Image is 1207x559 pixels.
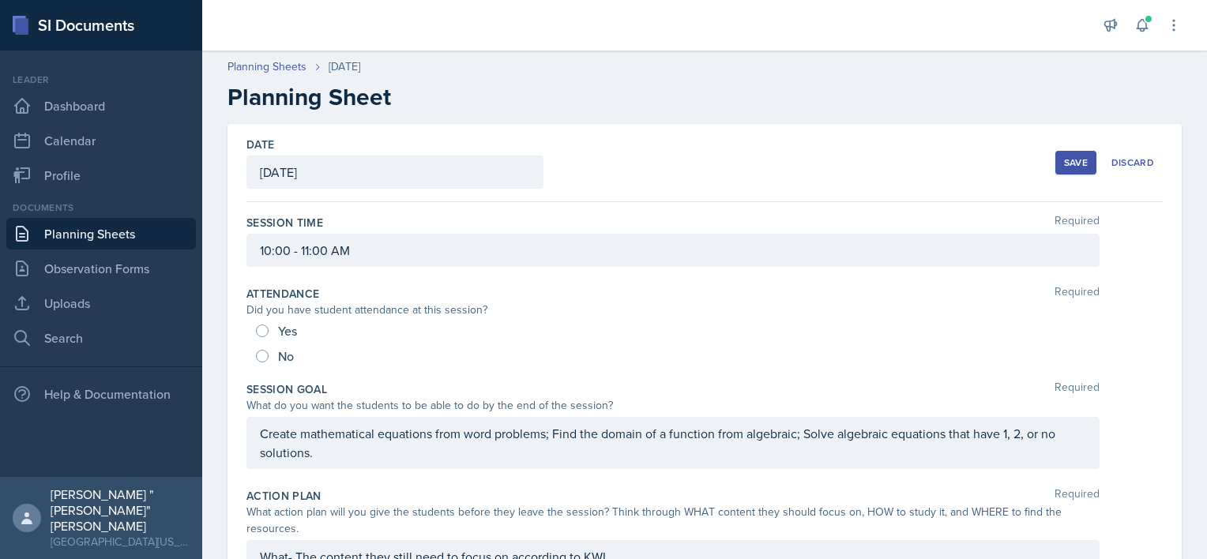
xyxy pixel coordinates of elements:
[6,322,196,354] a: Search
[1103,151,1163,174] button: Discard
[6,218,196,249] a: Planning Sheets
[246,397,1100,414] div: What do you want the students to be able to do by the end of the session?
[1055,215,1100,231] span: Required
[260,424,1086,462] p: Create mathematical equations from word problems; Find the domain of a function from algebraic; S...
[6,159,196,191] a: Profile
[6,90,196,122] a: Dashboard
[227,58,306,75] a: Planning Sheets
[51,534,190,550] div: [GEOGRAPHIC_DATA][US_STATE] in [GEOGRAPHIC_DATA]
[246,504,1100,537] div: What action plan will you give the students before they leave the session? Think through WHAT con...
[246,215,323,231] label: Session Time
[246,137,274,152] label: Date
[1055,151,1096,174] button: Save
[1064,156,1088,169] div: Save
[6,287,196,319] a: Uploads
[246,302,1100,318] div: Did you have student attendance at this session?
[227,83,1182,111] h2: Planning Sheet
[1111,156,1154,169] div: Discard
[260,241,1086,260] p: 10:00 - 11:00 AM
[278,323,297,339] span: Yes
[1055,488,1100,504] span: Required
[6,73,196,87] div: Leader
[6,125,196,156] a: Calendar
[51,486,190,534] div: [PERSON_NAME] "[PERSON_NAME]" [PERSON_NAME]
[6,378,196,410] div: Help & Documentation
[1055,381,1100,397] span: Required
[1055,286,1100,302] span: Required
[246,381,327,397] label: Session Goal
[246,286,320,302] label: Attendance
[329,58,360,75] div: [DATE]
[246,488,321,504] label: Action Plan
[6,253,196,284] a: Observation Forms
[6,201,196,215] div: Documents
[278,348,294,364] span: No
